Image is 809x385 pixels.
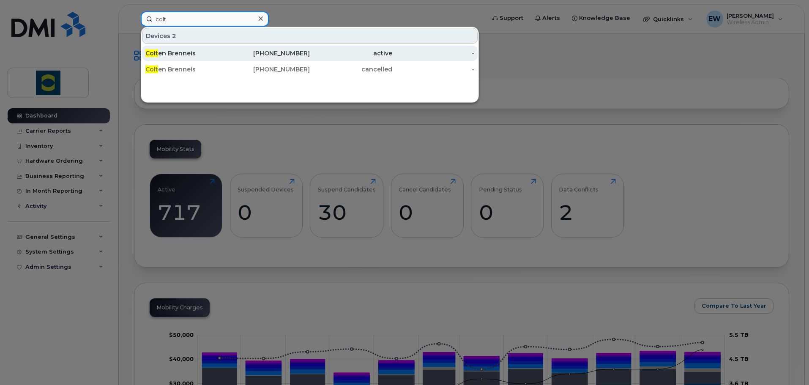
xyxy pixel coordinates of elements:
span: 2 [172,32,176,40]
div: [PHONE_NUMBER] [228,49,310,57]
div: cancelled [310,65,392,74]
span: Colt [145,49,158,57]
div: active [310,49,392,57]
div: [PHONE_NUMBER] [228,65,310,74]
a: Colten Brenneis[PHONE_NUMBER]cancelled- [142,62,478,77]
a: Colten Brenneis[PHONE_NUMBER]active- [142,46,478,61]
span: Colt [145,66,158,73]
div: Devices [142,28,478,44]
div: - [392,49,475,57]
div: en Brenneis [145,49,228,57]
div: en Brenneis [145,65,228,74]
div: - [392,65,475,74]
